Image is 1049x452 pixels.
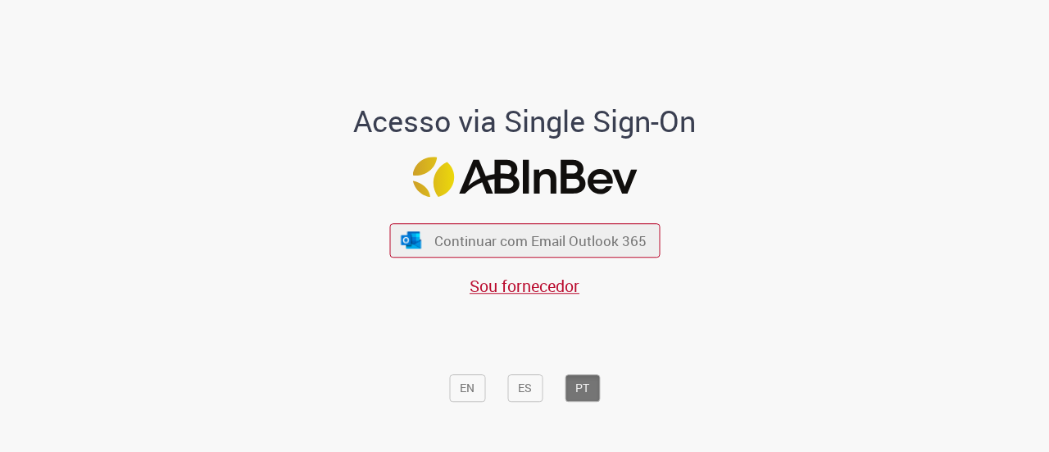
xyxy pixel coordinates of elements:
button: PT [565,374,600,402]
button: ícone Azure/Microsoft 360 Continuar com Email Outlook 365 [389,224,660,258]
h1: Acesso via Single Sign-On [297,105,752,138]
img: Logo ABInBev [412,157,637,197]
a: Sou fornecedor [470,275,579,297]
span: Continuar com Email Outlook 365 [434,231,647,250]
button: EN [449,374,485,402]
button: ES [507,374,543,402]
img: ícone Azure/Microsoft 360 [400,231,423,249]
